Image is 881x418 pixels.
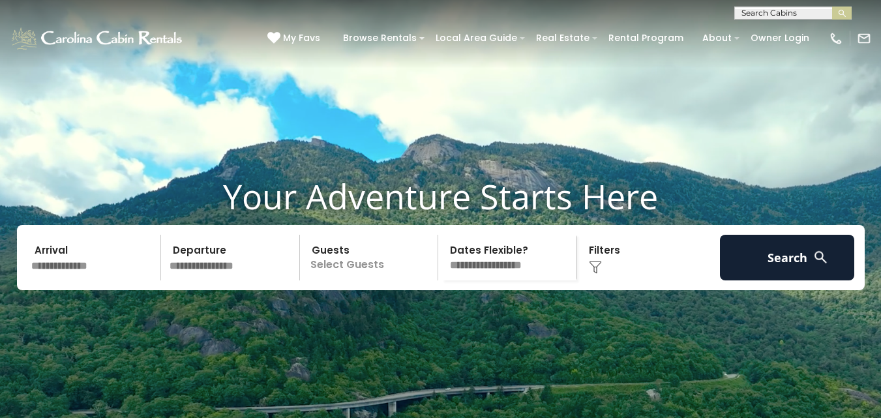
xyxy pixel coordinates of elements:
[283,31,320,45] span: My Favs
[10,176,871,216] h1: Your Adventure Starts Here
[589,261,602,274] img: filter--v1.png
[720,235,855,280] button: Search
[336,28,423,48] a: Browse Rentals
[10,25,186,52] img: White-1-1-2.png
[744,28,816,48] a: Owner Login
[813,249,829,265] img: search-regular-white.png
[829,31,843,46] img: phone-regular-white.png
[304,235,438,280] p: Select Guests
[429,28,524,48] a: Local Area Guide
[267,31,323,46] a: My Favs
[530,28,596,48] a: Real Estate
[857,31,871,46] img: mail-regular-white.png
[602,28,690,48] a: Rental Program
[696,28,738,48] a: About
